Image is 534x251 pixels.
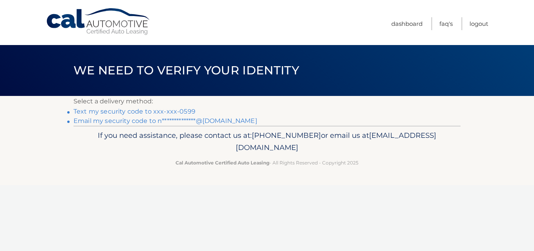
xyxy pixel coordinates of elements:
a: Cal Automotive [46,8,151,36]
span: [PHONE_NUMBER] [252,131,321,140]
span: We need to verify your identity [73,63,299,78]
a: FAQ's [439,17,453,30]
a: Logout [469,17,488,30]
a: Dashboard [391,17,423,30]
p: If you need assistance, please contact us at: or email us at [79,129,455,154]
p: Select a delivery method: [73,96,461,107]
p: - All Rights Reserved - Copyright 2025 [79,159,455,167]
a: Text my security code to xxx-xxx-0599 [73,108,195,115]
strong: Cal Automotive Certified Auto Leasing [176,160,269,166]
